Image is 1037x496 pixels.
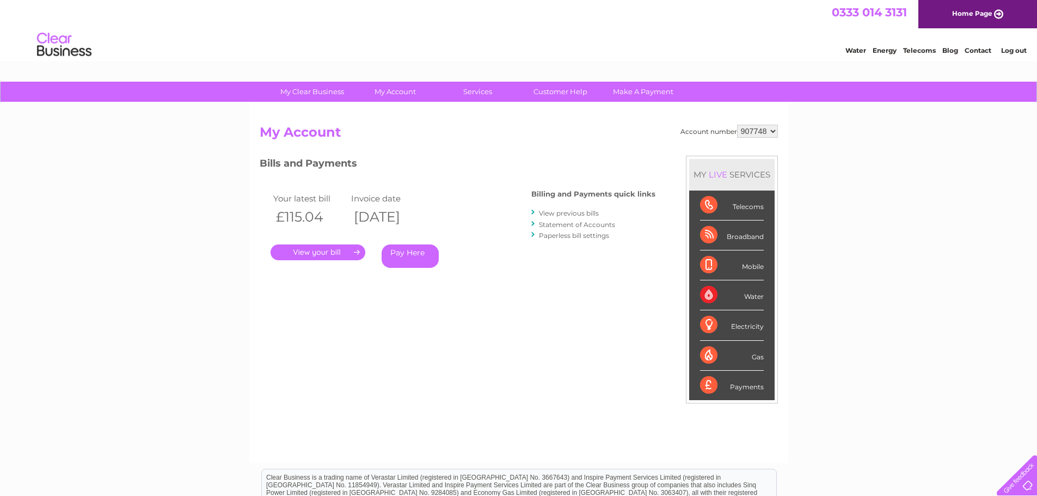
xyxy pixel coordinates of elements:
[267,82,357,102] a: My Clear Business
[700,191,764,221] div: Telecoms
[539,209,599,217] a: View previous bills
[598,82,688,102] a: Make A Payment
[382,244,439,268] a: Pay Here
[516,82,605,102] a: Customer Help
[271,206,349,228] th: £115.04
[700,250,764,280] div: Mobile
[348,191,427,206] td: Invoice date
[700,341,764,371] div: Gas
[36,28,92,62] img: logo.png
[845,46,866,54] a: Water
[700,310,764,340] div: Electricity
[433,82,523,102] a: Services
[680,125,778,138] div: Account number
[903,46,936,54] a: Telecoms
[942,46,958,54] a: Blog
[700,280,764,310] div: Water
[262,6,776,53] div: Clear Business is a trading name of Verastar Limited (registered in [GEOGRAPHIC_DATA] No. 3667643...
[832,5,907,19] a: 0333 014 3131
[350,82,440,102] a: My Account
[1001,46,1027,54] a: Log out
[348,206,427,228] th: [DATE]
[707,169,729,180] div: LIVE
[700,221,764,250] div: Broadband
[539,231,609,240] a: Paperless bill settings
[689,159,775,190] div: MY SERVICES
[271,244,365,260] a: .
[260,125,778,145] h2: My Account
[531,190,655,198] h4: Billing and Payments quick links
[539,221,615,229] a: Statement of Accounts
[271,191,349,206] td: Your latest bill
[965,46,991,54] a: Contact
[700,371,764,400] div: Payments
[260,156,655,175] h3: Bills and Payments
[873,46,897,54] a: Energy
